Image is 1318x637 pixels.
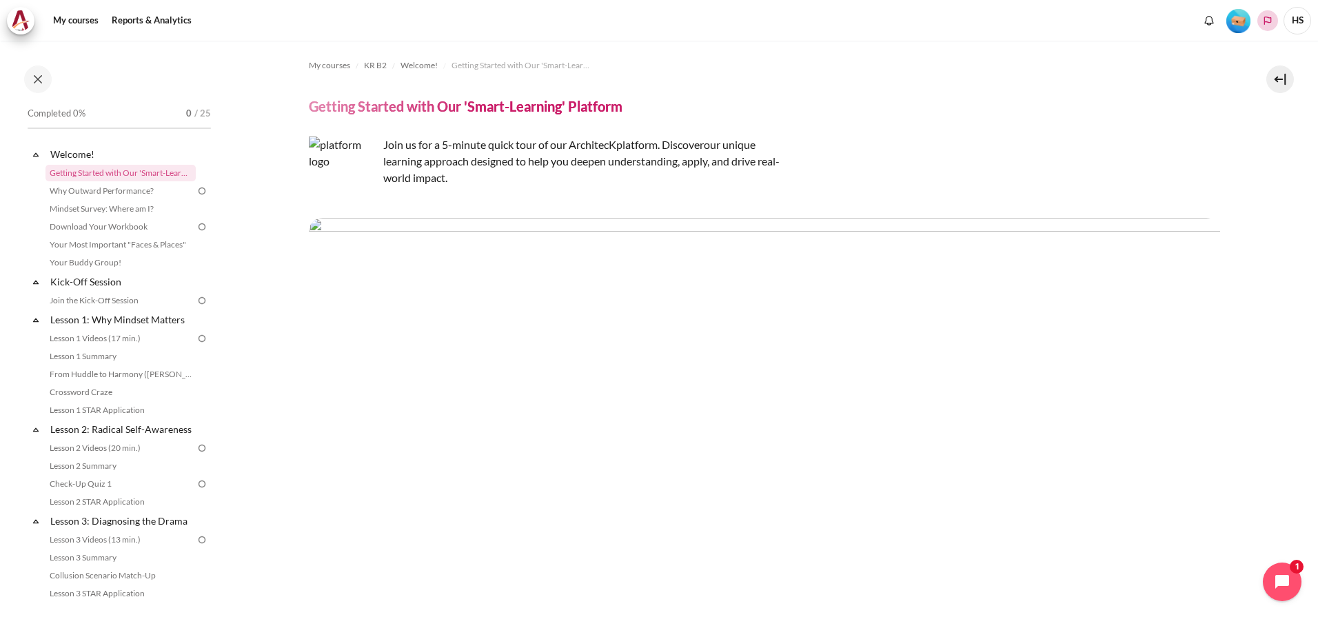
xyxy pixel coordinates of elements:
span: . [383,138,780,184]
a: Architeck Architeck [7,7,41,34]
img: To do [196,185,208,197]
span: My courses [309,59,350,72]
a: Mindset Survey: Where am I? [45,201,196,217]
img: Level #1 [1226,9,1250,33]
img: platform logo [309,136,378,205]
a: My courses [309,57,350,74]
span: Getting Started with Our 'Smart-Learning' Platform [452,59,589,72]
button: Languages [1257,10,1278,31]
a: Lesson 3 STAR Application [45,585,196,602]
a: Lesson 3: Diagnosing the Drama [48,512,196,530]
a: My courses [48,7,103,34]
img: To do [196,221,208,233]
span: Collapse [29,514,43,528]
a: Download Your Workbook [45,219,196,235]
a: Lesson 1 Videos (17 min.) [45,330,196,347]
span: 0 [186,107,192,121]
a: Lesson 2 Summary [45,458,196,474]
img: Architeck [11,10,30,31]
p: Join us for a 5-minute quick tour of our ArchitecK platform. Discover [309,136,791,186]
div: Show notification window with no new notifications [1199,10,1219,31]
span: Collapse [29,148,43,161]
a: User menu [1284,7,1311,34]
a: From Huddle to Harmony ([PERSON_NAME]'s Story) [45,366,196,383]
nav: Navigation bar [309,54,1220,77]
a: Join the Kick-Off Session [45,292,196,309]
a: KR B2 [364,57,387,74]
a: Lesson 3 Summary [45,549,196,566]
span: Completed 0% [28,107,85,121]
a: Getting Started with Our 'Smart-Learning' Platform [45,165,196,181]
span: Welcome! [401,59,438,72]
a: Your Most Important "Faces & Places" [45,236,196,253]
span: our unique learning approach designed to help you deepen understanding, apply, and drive real-wor... [383,138,780,184]
a: Lesson 1 Summary [45,348,196,365]
a: Welcome! [401,57,438,74]
span: Collapse [29,275,43,289]
img: To do [196,534,208,546]
a: Level #1 [1221,8,1256,33]
span: Collapse [29,313,43,327]
img: To do [196,442,208,454]
h4: Getting Started with Our 'Smart-Learning' Platform [309,97,622,115]
a: Why Outward Performance? [45,183,196,199]
a: Welcome! [48,145,196,163]
span: KR B2 [364,59,387,72]
a: Check-Up Quiz 1 [45,476,196,492]
a: Lesson 2: Radical Self-Awareness [48,420,196,438]
a: Lesson 3 Videos (13 min.) [45,532,196,548]
div: Level #1 [1226,8,1250,33]
a: Lesson 2 STAR Application [45,494,196,510]
a: Lesson 2 Videos (20 min.) [45,440,196,456]
img: To do [196,294,208,307]
a: Crossword Craze [45,384,196,401]
a: Getting Started with Our 'Smart-Learning' Platform [452,57,589,74]
img: To do [196,332,208,345]
span: / 25 [194,107,211,121]
span: Collapse [29,423,43,436]
span: HS [1284,7,1311,34]
a: Lesson 1: Why Mindset Matters [48,310,196,329]
a: Kick-Off Session [48,272,196,291]
a: Collusion Scenario Match-Up [45,567,196,584]
a: Lesson 1 STAR Application [45,402,196,418]
img: To do [196,478,208,490]
a: Your Buddy Group! [45,254,196,271]
a: Reports & Analytics [107,7,196,34]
